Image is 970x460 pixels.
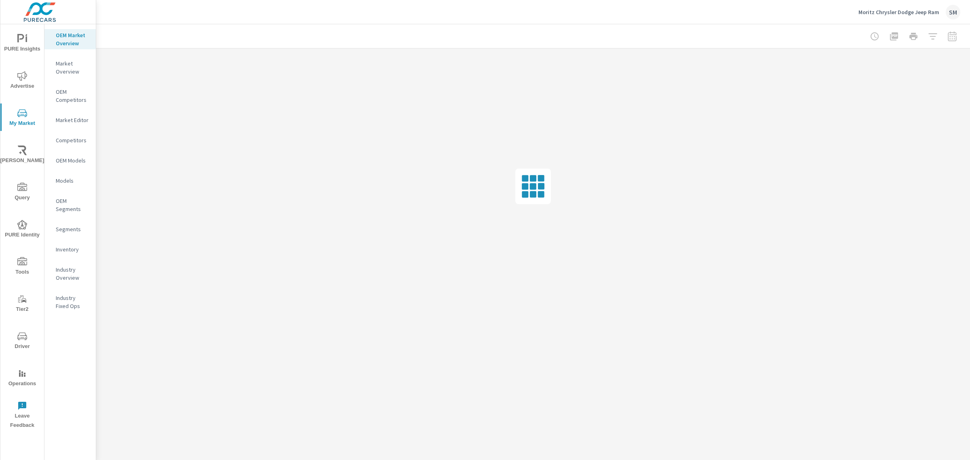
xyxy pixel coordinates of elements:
[44,195,96,215] div: OEM Segments
[44,243,96,255] div: Inventory
[44,175,96,187] div: Models
[946,5,960,19] div: SM
[56,197,89,213] p: OEM Segments
[3,401,42,430] span: Leave Feedback
[56,88,89,104] p: OEM Competitors
[3,146,42,165] span: [PERSON_NAME]
[3,71,42,91] span: Advertise
[0,24,44,433] div: nav menu
[56,294,89,310] p: Industry Fixed Ops
[3,331,42,351] span: Driver
[44,86,96,106] div: OEM Competitors
[56,177,89,185] p: Models
[56,31,89,47] p: OEM Market Overview
[56,266,89,282] p: Industry Overview
[56,116,89,124] p: Market Editor
[3,294,42,314] span: Tier2
[56,136,89,144] p: Competitors
[56,245,89,253] p: Inventory
[44,154,96,167] div: OEM Models
[44,264,96,284] div: Industry Overview
[3,34,42,54] span: PURE Insights
[3,108,42,128] span: My Market
[3,183,42,203] span: Query
[44,29,96,49] div: OEM Market Overview
[56,59,89,76] p: Market Overview
[56,156,89,165] p: OEM Models
[3,220,42,240] span: PURE Identity
[44,57,96,78] div: Market Overview
[3,257,42,277] span: Tools
[44,114,96,126] div: Market Editor
[44,292,96,312] div: Industry Fixed Ops
[44,223,96,235] div: Segments
[858,8,939,16] p: Moritz Chrysler Dodge Jeep Ram
[56,225,89,233] p: Segments
[3,369,42,388] span: Operations
[44,134,96,146] div: Competitors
